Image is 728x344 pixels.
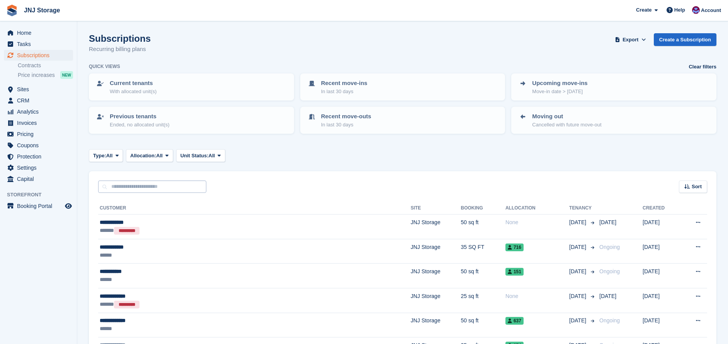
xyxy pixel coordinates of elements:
a: Price increases NEW [18,71,73,79]
span: Ongoing [599,317,620,324]
span: 637 [505,317,524,325]
span: CRM [17,95,63,106]
td: 50 sq ft [461,215,505,239]
td: 50 sq ft [461,313,505,337]
span: Storefront [7,191,77,199]
button: Export [614,33,648,46]
p: In last 30 days [321,88,367,95]
span: Ongoing [599,244,620,250]
a: menu [4,27,73,38]
button: Unit Status: All [176,149,225,162]
p: Current tenants [110,79,156,88]
td: [DATE] [643,288,680,313]
span: 151 [505,268,524,276]
span: Allocation: [130,152,156,160]
span: Analytics [17,106,63,117]
span: Unit Status: [180,152,209,160]
td: [DATE] [643,239,680,264]
p: Recurring billing plans [89,45,151,54]
a: menu [4,106,73,117]
a: menu [4,140,73,151]
th: Created [643,202,680,215]
td: JNJ Storage [411,288,461,313]
a: Upcoming move-ins Move-in date > [DATE] [512,74,716,100]
span: [DATE] [569,218,588,226]
a: Current tenants With allocated unit(s) [90,74,293,100]
td: JNJ Storage [411,239,461,264]
span: Invoices [17,118,63,128]
span: [DATE] [569,317,588,325]
span: Protection [17,151,63,162]
p: Previous tenants [110,112,170,121]
a: Moving out Cancelled with future move-out [512,107,716,133]
p: With allocated unit(s) [110,88,156,95]
span: Help [674,6,685,14]
span: Booking Portal [17,201,63,211]
td: 35 SQ FT [461,239,505,264]
a: Create a Subscription [654,33,716,46]
a: Previous tenants Ended, no allocated unit(s) [90,107,293,133]
a: menu [4,151,73,162]
span: Sort [692,183,702,191]
span: Coupons [17,140,63,151]
a: menu [4,95,73,106]
th: Customer [98,202,411,215]
span: Create [636,6,651,14]
td: [DATE] [643,264,680,288]
td: JNJ Storage [411,313,461,337]
th: Allocation [505,202,569,215]
a: Clear filters [689,63,716,71]
p: Moving out [532,112,601,121]
span: Pricing [17,129,63,140]
a: Preview store [64,201,73,211]
span: 716 [505,244,524,251]
span: [DATE] [569,267,588,276]
a: JNJ Storage [21,4,63,17]
span: [DATE] [599,219,616,225]
th: Booking [461,202,505,215]
td: 25 sq ft [461,288,505,313]
span: [DATE] [569,292,588,300]
td: JNJ Storage [411,215,461,239]
span: Tasks [17,39,63,49]
span: All [209,152,215,160]
td: 50 sq ft [461,264,505,288]
td: [DATE] [643,313,680,337]
p: Recent move-outs [321,112,371,121]
button: Type: All [89,149,123,162]
a: menu [4,129,73,140]
p: Cancelled with future move-out [532,121,601,129]
span: Export [623,36,638,44]
th: Tenancy [569,202,596,215]
span: All [106,152,113,160]
p: In last 30 days [321,121,371,129]
p: Recent move-ins [321,79,367,88]
a: menu [4,118,73,128]
span: [DATE] [569,243,588,251]
span: Sites [17,84,63,95]
a: menu [4,201,73,211]
a: menu [4,50,73,61]
a: Contracts [18,62,73,69]
span: Type: [93,152,106,160]
span: [DATE] [599,293,616,299]
span: All [156,152,163,160]
span: Ongoing [599,268,620,274]
img: stora-icon-8386f47178a22dfd0bd8f6a31ec36ba5ce8667c1dd55bd0f319d3a0aa187defe.svg [6,5,18,16]
p: Move-in date > [DATE] [532,88,587,95]
img: Jonathan Scrase [692,6,700,14]
span: Subscriptions [17,50,63,61]
a: menu [4,174,73,184]
a: menu [4,84,73,95]
span: Account [701,7,721,14]
button: Allocation: All [126,149,173,162]
span: Price increases [18,72,55,79]
th: Site [411,202,461,215]
span: Capital [17,174,63,184]
h1: Subscriptions [89,33,151,44]
span: Settings [17,162,63,173]
div: None [505,218,569,226]
a: Recent move-outs In last 30 days [301,107,505,133]
p: Ended, no allocated unit(s) [110,121,170,129]
td: [DATE] [643,215,680,239]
